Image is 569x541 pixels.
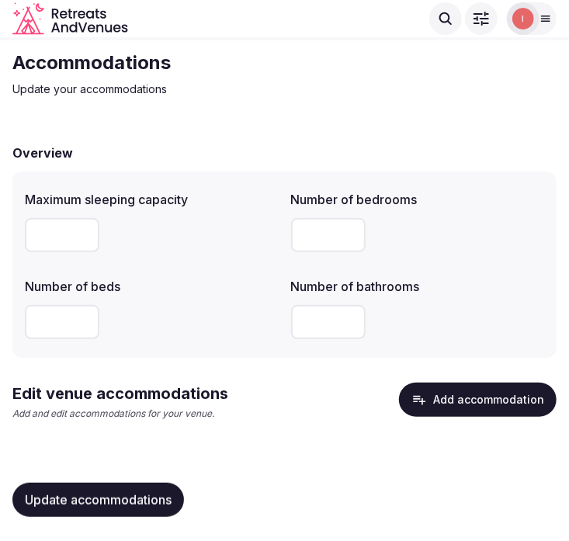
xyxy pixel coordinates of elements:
[399,383,557,417] button: Add accommodation
[512,8,534,29] img: Irene Gonzales
[25,280,279,293] label: Number of beds
[12,2,128,35] a: Visit the homepage
[291,280,545,293] label: Number of bathrooms
[291,193,545,206] label: Number of bedrooms
[12,407,228,421] p: Add and edit accommodations for your venue.
[12,50,534,75] h2: Accommodations
[12,2,128,35] svg: Retreats and Venues company logo
[12,81,534,97] p: Update your accommodations
[12,483,184,517] button: Update accommodations
[12,144,73,162] h2: Overview
[12,383,228,404] h2: Edit venue accommodations
[25,193,279,206] label: Maximum sleeping capacity
[25,492,172,508] span: Update accommodations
